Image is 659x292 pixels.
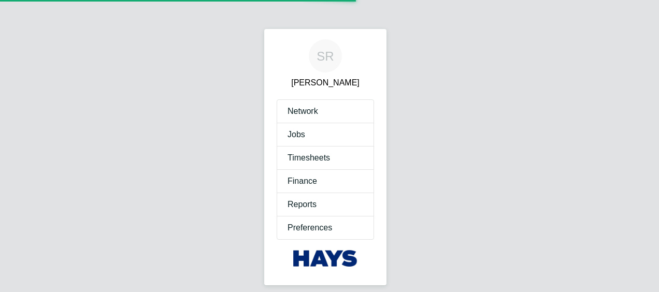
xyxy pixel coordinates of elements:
span: Finance [288,177,317,186]
button: Finance [277,170,374,193]
button: Reports [277,193,374,216]
span: Reports [288,200,317,209]
span: Samantha Robinson [277,77,374,89]
span: SR [317,49,334,63]
img: hays-logo-retina.png [293,250,358,267]
span: Network [288,107,318,116]
button: Timesheets [277,147,374,169]
a: SR[PERSON_NAME] [277,39,374,89]
span: Timesheets [288,153,330,163]
button: Jobs [277,123,374,146]
button: Preferences [277,216,374,239]
span: Preferences [288,223,332,232]
nav: Main navigation [264,29,386,285]
span: Jobs [288,130,305,139]
a: Go to home page [277,250,374,267]
button: Network [277,100,374,123]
